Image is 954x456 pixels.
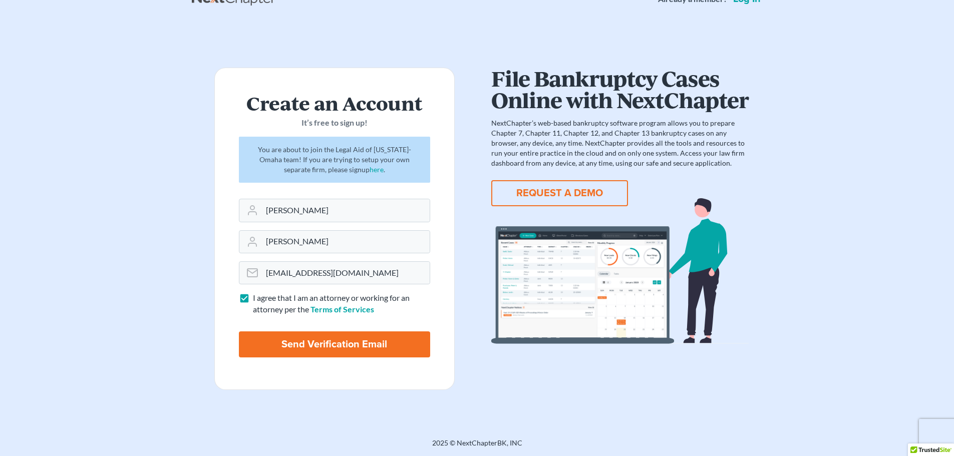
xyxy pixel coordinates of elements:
[262,231,430,253] input: Last Name
[491,198,749,344] img: dashboard-867a026336fddd4d87f0941869007d5e2a59e2bc3a7d80a2916e9f42c0117099.svg
[262,199,430,221] input: First Name
[253,293,410,314] span: I agree that I am an attorney or working for an attorney per the
[491,118,749,168] p: NextChapter’s web-based bankruptcy software program allows you to prepare Chapter 7, Chapter 11, ...
[239,331,430,357] input: Send Verification Email
[262,262,430,284] input: Email Address
[370,165,384,174] a: here
[491,180,628,206] button: REQUEST A DEMO
[239,137,430,183] div: You are about to join the Legal Aid of [US_STATE]- Omaha team! If you are trying to setup your ow...
[192,438,763,456] div: 2025 © NextChapterBK, INC
[239,117,430,129] p: It’s free to sign up!
[491,68,749,110] h1: File Bankruptcy Cases Online with NextChapter
[310,304,374,314] a: Terms of Services
[239,92,430,113] h2: Create an Account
